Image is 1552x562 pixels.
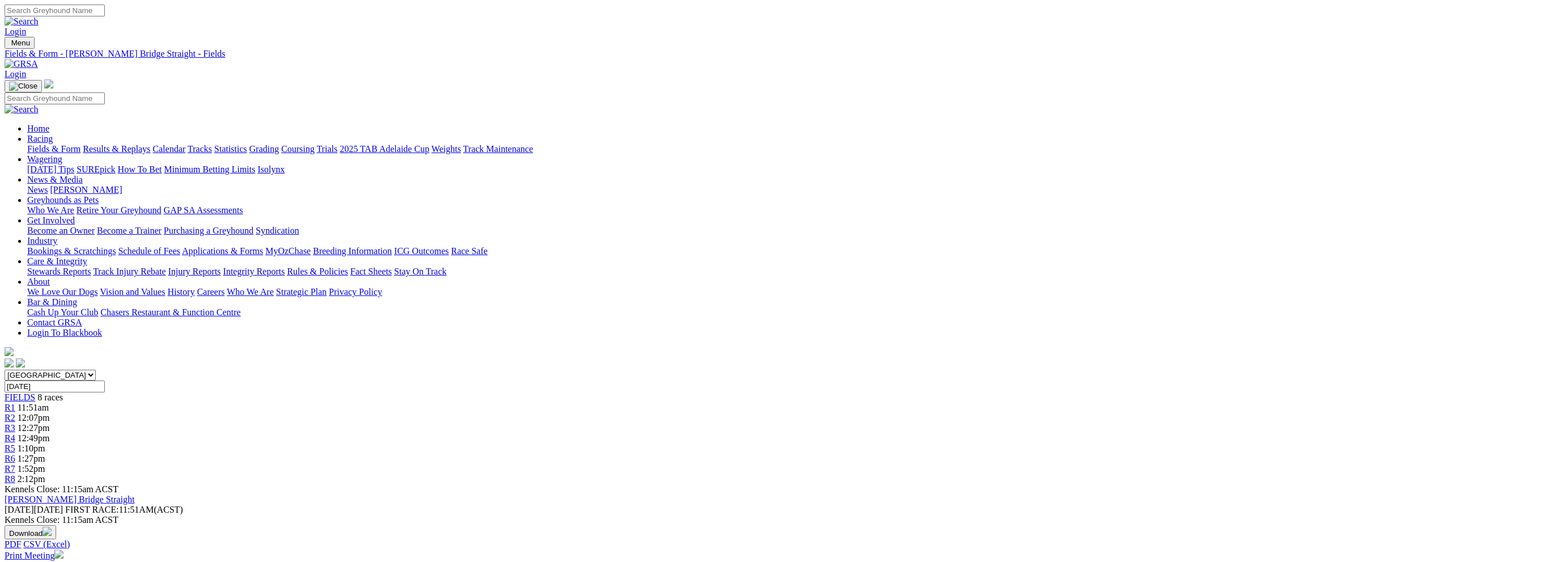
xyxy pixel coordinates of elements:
[27,134,53,143] a: Racing
[27,246,116,256] a: Bookings & Scratchings
[44,79,53,88] img: logo-grsa-white.png
[463,144,533,154] a: Track Maintenance
[27,175,83,184] a: News & Media
[18,464,45,474] span: 1:52pm
[5,464,15,474] a: R7
[93,267,166,276] a: Track Injury Rebate
[77,205,162,215] a: Retire Your Greyhound
[5,5,105,16] input: Search
[27,307,1547,318] div: Bar & Dining
[5,37,35,49] button: Toggle navigation
[27,226,1547,236] div: Get Involved
[27,267,1547,277] div: Care & Integrity
[153,144,185,154] a: Calendar
[9,82,37,91] img: Close
[118,246,180,256] a: Schedule of Fees
[432,144,461,154] a: Weights
[16,358,25,367] img: twitter.svg
[27,164,74,174] a: [DATE] Tips
[27,185,48,195] a: News
[27,144,81,154] a: Fields & Form
[164,164,255,174] a: Minimum Betting Limits
[164,226,253,235] a: Purchasing a Greyhound
[5,443,15,453] a: R5
[5,104,39,115] img: Search
[5,539,21,549] a: PDF
[77,164,115,174] a: SUREpick
[118,164,162,174] a: How To Bet
[65,505,119,514] span: FIRST RACE:
[27,144,1547,154] div: Racing
[276,287,327,297] a: Strategic Plan
[11,39,30,47] span: Menu
[313,246,392,256] a: Breeding Information
[27,195,99,205] a: Greyhounds as Pets
[27,154,62,164] a: Wagering
[164,205,243,215] a: GAP SA Assessments
[83,144,150,154] a: Results & Replays
[27,328,102,337] a: Login To Blackbook
[350,267,392,276] a: Fact Sheets
[5,92,105,104] input: Search
[27,267,91,276] a: Stewards Reports
[18,433,50,443] span: 12:49pm
[5,433,15,443] a: R4
[5,392,35,402] a: FIELDS
[27,318,82,327] a: Contact GRSA
[5,27,26,36] a: Login
[5,16,39,27] img: Search
[27,226,95,235] a: Become an Owner
[257,164,285,174] a: Isolynx
[37,392,63,402] span: 8 races
[54,550,64,559] img: printer.svg
[27,277,50,286] a: About
[167,287,194,297] a: History
[227,287,274,297] a: Who We Are
[394,267,446,276] a: Stay On Track
[27,185,1547,195] div: News & Media
[27,287,1547,297] div: About
[100,307,240,317] a: Chasers Restaurant & Function Centre
[5,454,15,463] a: R6
[316,144,337,154] a: Trials
[27,205,74,215] a: Who We Are
[5,358,14,367] img: facebook.svg
[5,539,1547,550] div: Download
[340,144,429,154] a: 2025 TAB Adelaide Cup
[5,474,15,484] span: R8
[5,525,56,539] button: Download
[100,287,165,297] a: Vision and Values
[214,144,247,154] a: Statistics
[394,246,449,256] a: ICG Outcomes
[5,49,1547,59] a: Fields & Form - [PERSON_NAME] Bridge Straight - Fields
[281,144,315,154] a: Coursing
[5,423,15,433] a: R3
[27,297,77,307] a: Bar & Dining
[256,226,299,235] a: Syndication
[5,551,64,560] a: Print Meeting
[18,403,49,412] span: 11:51am
[18,454,45,463] span: 1:27pm
[5,495,134,504] a: [PERSON_NAME] Bridge Straight
[5,505,34,514] span: [DATE]
[27,246,1547,256] div: Industry
[5,484,119,494] span: Kennels Close: 11:15am ACST
[5,347,14,356] img: logo-grsa-white.png
[5,515,1547,525] div: Kennels Close: 11:15am ACST
[5,80,42,92] button: Toggle navigation
[27,164,1547,175] div: Wagering
[27,124,49,133] a: Home
[329,287,382,297] a: Privacy Policy
[18,474,45,484] span: 2:12pm
[249,144,279,154] a: Grading
[27,236,57,246] a: Industry
[27,205,1547,215] div: Greyhounds as Pets
[65,505,183,514] span: 11:51AM(ACST)
[451,246,487,256] a: Race Safe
